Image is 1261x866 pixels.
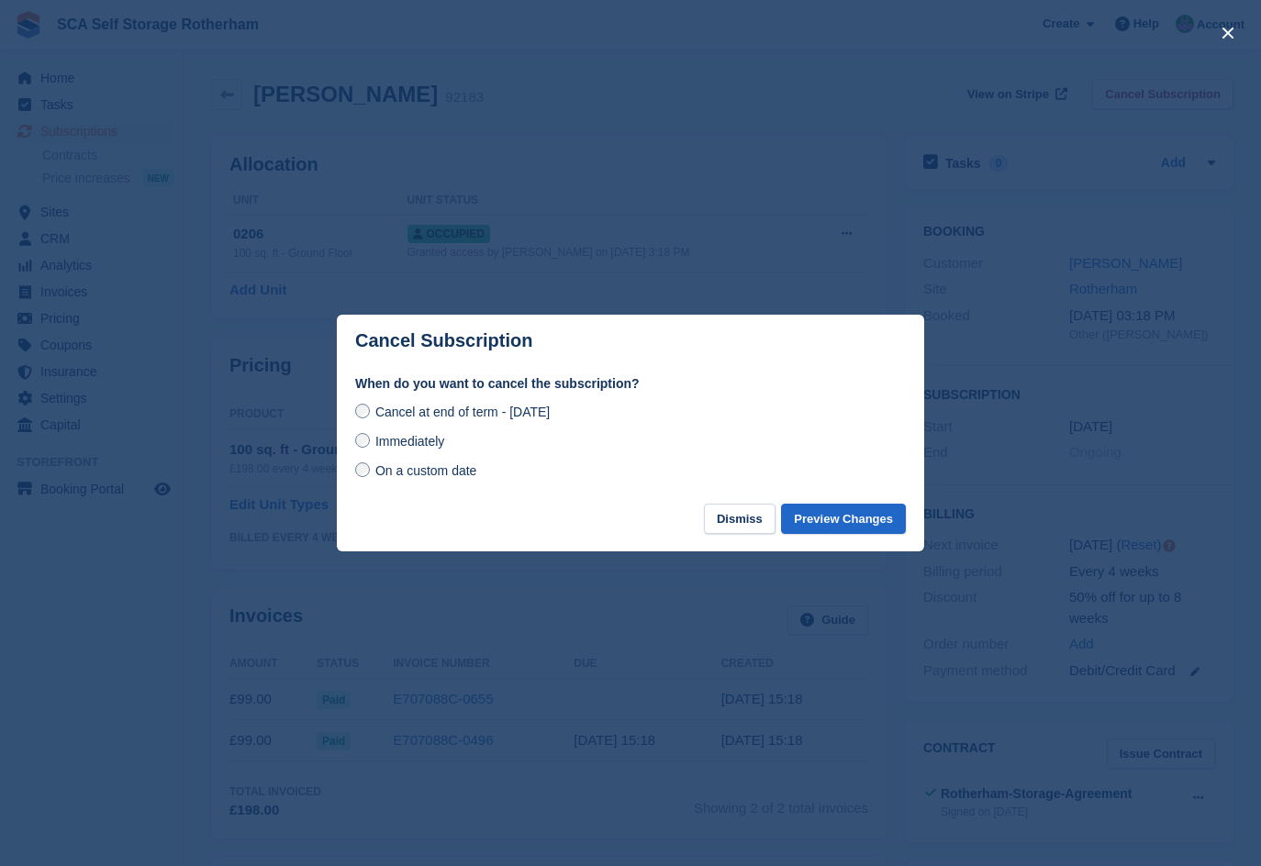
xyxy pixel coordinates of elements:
[355,404,370,418] input: Cancel at end of term - [DATE]
[355,433,370,448] input: Immediately
[781,504,906,534] button: Preview Changes
[704,504,776,534] button: Dismiss
[1213,18,1243,48] button: close
[375,405,550,419] span: Cancel at end of term - [DATE]
[375,463,477,478] span: On a custom date
[355,374,906,394] label: When do you want to cancel the subscription?
[375,434,444,449] span: Immediately
[355,462,370,477] input: On a custom date
[355,330,532,351] p: Cancel Subscription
